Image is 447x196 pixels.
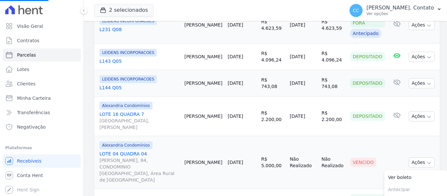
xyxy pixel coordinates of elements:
td: [PERSON_NAME] [182,7,225,44]
a: [DATE] [228,160,243,165]
a: [DATE] [228,54,243,59]
a: Minha Carteira [3,92,81,105]
a: Contratos [3,34,81,47]
button: Ações [409,111,435,121]
a: LOTE 04 QUADRA 04[PERSON_NAME], 84, CONDOMINIO [GEOGRAPHIC_DATA], Área Rural de [GEOGRAPHIC_DATA] [99,151,179,183]
a: Parcelas [3,48,81,62]
span: Minha Carteira [17,95,51,101]
a: LOTE 16 QUADRA 7[GEOGRAPHIC_DATA], [PERSON_NAME] [99,111,179,131]
td: Não Realizado [287,136,319,189]
td: [DATE] [287,7,319,44]
div: Vencido [350,158,377,167]
span: Antecipar [384,184,447,196]
a: L144 Q05 [99,84,179,91]
td: R$ 4.096,24 [319,44,347,70]
span: Contratos [17,37,39,44]
td: [DATE] [287,70,319,97]
span: Conta Hent [17,172,43,179]
div: Antecipado [350,29,381,38]
span: CC [353,8,359,13]
a: Lotes [3,63,81,76]
a: [DATE] [228,22,243,27]
td: R$ 2.200,00 [259,97,287,136]
td: R$ 5.000,00 [259,136,287,189]
a: Ver boleto [384,171,447,184]
button: Ações [409,157,435,168]
a: [DATE] [228,114,243,119]
span: Visão Geral [17,23,43,29]
a: L143 Q05 [99,58,179,64]
td: [PERSON_NAME] [182,70,225,97]
a: Transferências [3,106,81,119]
td: R$ 2.200,00 [319,97,347,136]
td: R$ 4.096,24 [259,44,287,70]
button: CC [PERSON_NAME]. Contato Ver opções [344,1,447,20]
span: Lotes [17,66,29,73]
button: 2 selecionados [94,4,153,16]
div: Depositado [350,52,385,61]
span: Negativação [17,124,46,130]
a: Recebíveis [3,154,81,168]
p: Ver opções [367,11,434,16]
span: LEIDENS INCORPORACOES [99,49,157,57]
td: Não Realizado [319,136,347,189]
td: [PERSON_NAME] [182,136,225,189]
a: Clientes [3,77,81,90]
span: Parcelas [17,52,36,58]
td: R$ 743,08 [259,70,287,97]
button: Ações [409,20,435,30]
span: Alexandria Condomínios [99,141,152,149]
span: [GEOGRAPHIC_DATA], [PERSON_NAME] [99,117,179,131]
span: Recebíveis [17,158,42,164]
td: R$ 4.623,59 [319,7,347,44]
p: [PERSON_NAME]. Contato [367,5,434,11]
span: Alexandria Condomínios [99,102,152,110]
span: Clientes [17,80,35,87]
span: LEIDENS INCORPORACOES [99,75,157,83]
td: R$ 4.623,59 [259,7,287,44]
div: Depositado [350,79,385,88]
td: [PERSON_NAME] [182,97,225,136]
a: Visão Geral [3,20,81,33]
button: Ações [409,78,435,88]
a: [DATE] [228,80,243,86]
a: Negativação [3,120,81,134]
span: Transferências [17,109,50,116]
button: Ações [409,52,435,62]
td: [DATE] [287,44,319,70]
td: [DATE] [287,97,319,136]
span: [PERSON_NAME], 84, CONDOMINIO [GEOGRAPHIC_DATA], Área Rural de [GEOGRAPHIC_DATA] [99,157,179,183]
a: L231 Q08 [99,26,179,33]
td: R$ 743,08 [319,70,347,97]
div: Plataformas [5,144,78,152]
td: [PERSON_NAME] [182,44,225,70]
div: Depositado [350,112,385,121]
a: Conta Hent [3,169,81,182]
